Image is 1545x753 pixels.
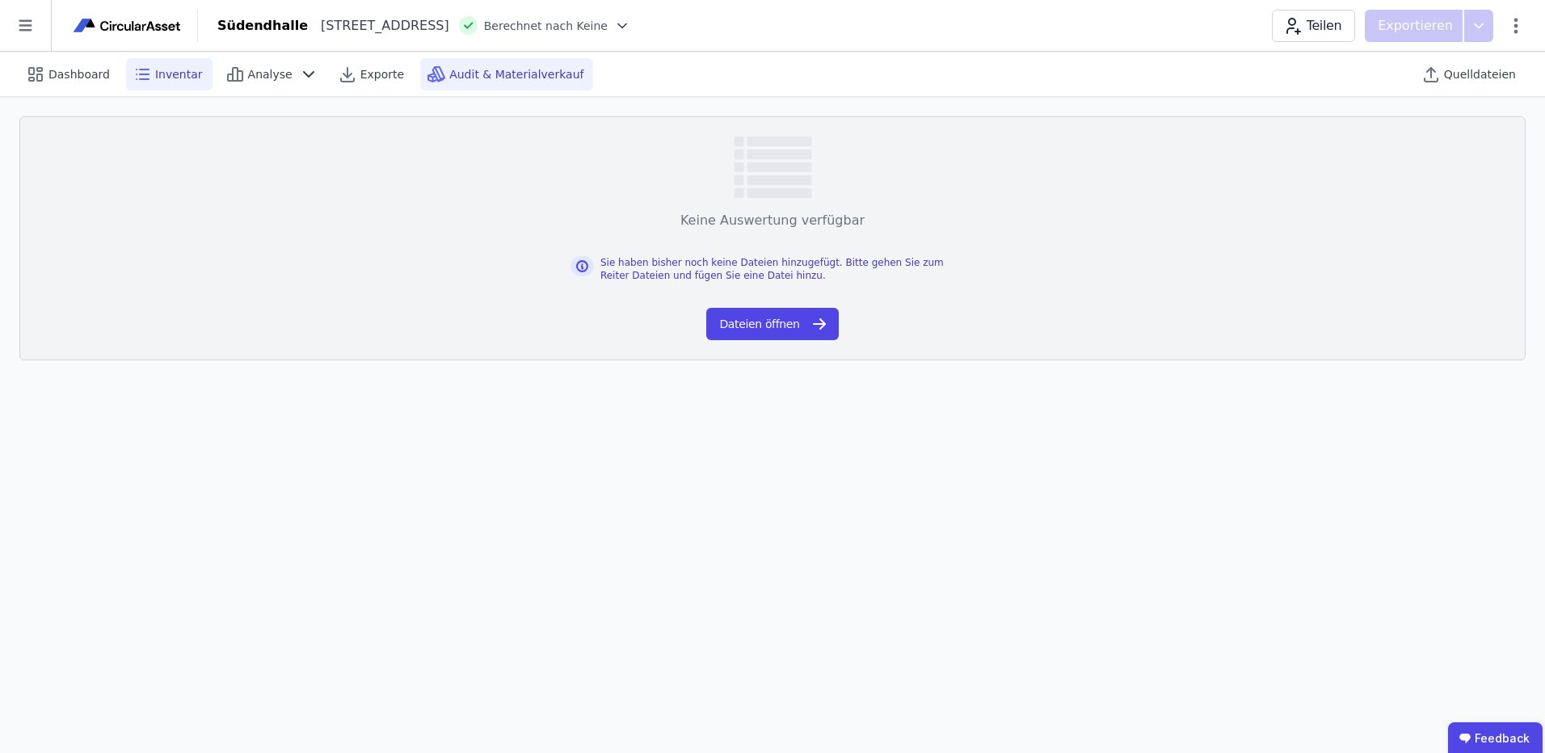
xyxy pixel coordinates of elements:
[484,18,608,34] span: Berechnet nach Keine
[360,66,404,82] span: Exporte
[48,66,110,82] span: Dashboard
[217,16,308,36] div: Südendhalle
[1444,66,1516,82] span: Quelldateien
[1272,10,1355,42] button: Teilen
[449,66,583,82] span: Audit & Materialverkauf
[71,16,184,36] img: Concular
[600,256,975,282] div: Sie haben bisher noch keine Dateien hinzugefügt. Bitte gehen Sie zum Reiter Dateien und fügen Sie...
[308,16,449,36] div: [STREET_ADDRESS]
[706,308,838,340] button: Dateien öffnen
[680,211,865,230] div: Keine Auswertung verfügbar
[1378,16,1456,36] p: Exportieren
[155,66,203,82] span: Inventar
[734,137,812,198] img: empty-state
[248,66,293,82] span: Analyse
